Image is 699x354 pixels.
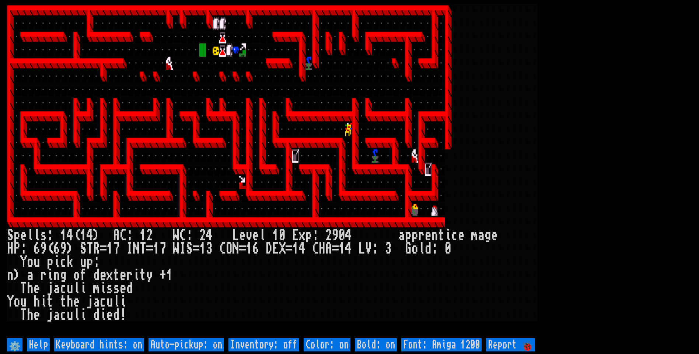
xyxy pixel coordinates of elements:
[438,229,445,242] div: t
[405,242,412,255] div: G
[491,229,498,242] div: e
[106,308,113,322] div: e
[226,242,233,255] div: O
[120,282,126,295] div: e
[34,242,40,255] div: 6
[219,242,226,255] div: C
[312,229,319,242] div: :
[385,242,392,255] div: 3
[40,229,47,242] div: s
[305,229,312,242] div: p
[7,229,14,242] div: S
[67,282,73,295] div: u
[34,295,40,308] div: h
[153,242,160,255] div: 1
[93,269,100,282] div: d
[418,229,425,242] div: r
[485,229,491,242] div: g
[87,242,93,255] div: T
[458,229,465,242] div: e
[233,229,239,242] div: L
[372,242,378,255] div: :
[140,229,146,242] div: 1
[53,308,60,322] div: a
[27,255,34,269] div: o
[7,338,22,351] input: ⚙️
[54,338,144,351] input: Keyboard hints: on
[34,255,40,269] div: u
[120,295,126,308] div: i
[160,269,166,282] div: +
[445,242,451,255] div: 0
[106,282,113,295] div: s
[113,308,120,322] div: d
[133,269,140,282] div: i
[292,242,299,255] div: 1
[100,295,106,308] div: c
[126,282,133,295] div: d
[345,242,352,255] div: 4
[20,255,27,269] div: Y
[160,242,166,255] div: 7
[87,255,93,269] div: p
[166,269,173,282] div: 1
[146,242,153,255] div: =
[47,308,53,322] div: j
[80,282,87,295] div: i
[80,229,87,242] div: 1
[365,242,372,255] div: V
[93,308,100,322] div: d
[47,229,53,242] div: :
[279,229,286,242] div: 0
[14,242,20,255] div: P
[486,338,535,351] input: Report 🐞
[67,229,73,242] div: 4
[47,282,53,295] div: j
[73,229,80,242] div: (
[332,229,339,242] div: 9
[67,295,73,308] div: h
[279,242,286,255] div: X
[272,242,279,255] div: E
[93,242,100,255] div: R
[113,242,120,255] div: 7
[47,269,53,282] div: i
[80,269,87,282] div: f
[173,229,179,242] div: W
[186,242,193,255] div: S
[199,229,206,242] div: 2
[332,242,339,255] div: =
[106,242,113,255] div: 1
[60,255,67,269] div: c
[87,229,93,242] div: 4
[304,338,350,351] input: Color: on
[239,242,246,255] div: =
[100,282,106,295] div: i
[27,229,34,242] div: l
[113,282,120,295] div: s
[93,295,100,308] div: a
[100,269,106,282] div: e
[252,242,259,255] div: 6
[120,269,126,282] div: e
[106,269,113,282] div: x
[325,229,332,242] div: 2
[146,269,153,282] div: y
[325,242,332,255] div: A
[272,229,279,242] div: 1
[27,269,34,282] div: a
[80,242,87,255] div: S
[133,242,140,255] div: N
[93,282,100,295] div: m
[206,229,213,242] div: 4
[100,242,106,255] div: =
[20,295,27,308] div: u
[20,282,27,295] div: T
[93,255,100,269] div: :
[53,282,60,295] div: a
[339,242,345,255] div: 1
[60,269,67,282] div: g
[113,229,120,242] div: A
[148,338,224,351] input: Auto-pickup: on
[53,255,60,269] div: i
